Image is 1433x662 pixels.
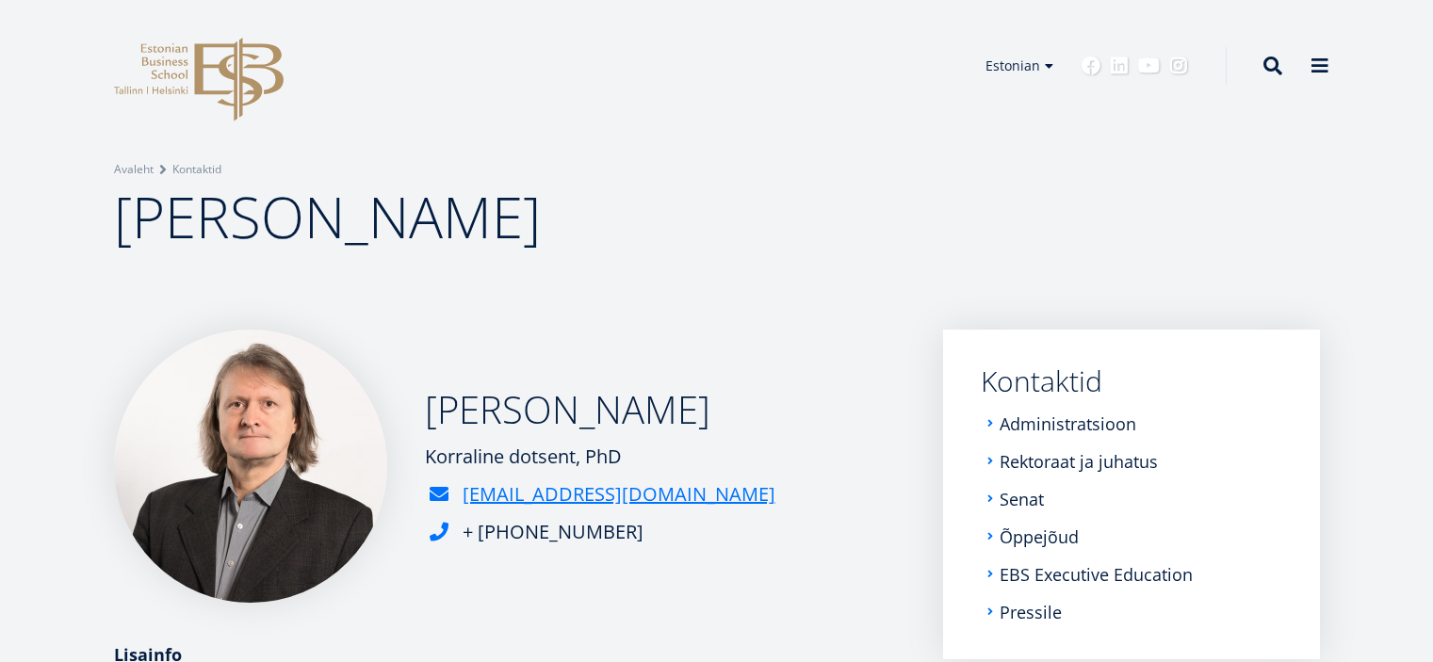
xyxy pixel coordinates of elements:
[1138,57,1160,75] a: Youtube
[1000,603,1062,622] a: Pressile
[114,330,387,603] img: Alar Kein
[1000,414,1136,433] a: Administratsioon
[1169,57,1188,75] a: Instagram
[1082,57,1100,75] a: Facebook
[114,178,541,255] span: [PERSON_NAME]
[1000,490,1044,509] a: Senat
[114,160,154,179] a: Avaleht
[425,386,775,433] h2: [PERSON_NAME]
[1000,527,1079,546] a: Õppejõud
[1000,565,1193,584] a: EBS Executive Education
[981,367,1282,396] a: Kontaktid
[463,518,643,546] div: + [PHONE_NUMBER]
[1110,57,1129,75] a: Linkedin
[1000,452,1158,471] a: Rektoraat ja juhatus
[425,443,775,471] div: Korraline dotsent, PhD
[172,160,221,179] a: Kontaktid
[463,480,775,509] a: [EMAIL_ADDRESS][DOMAIN_NAME]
